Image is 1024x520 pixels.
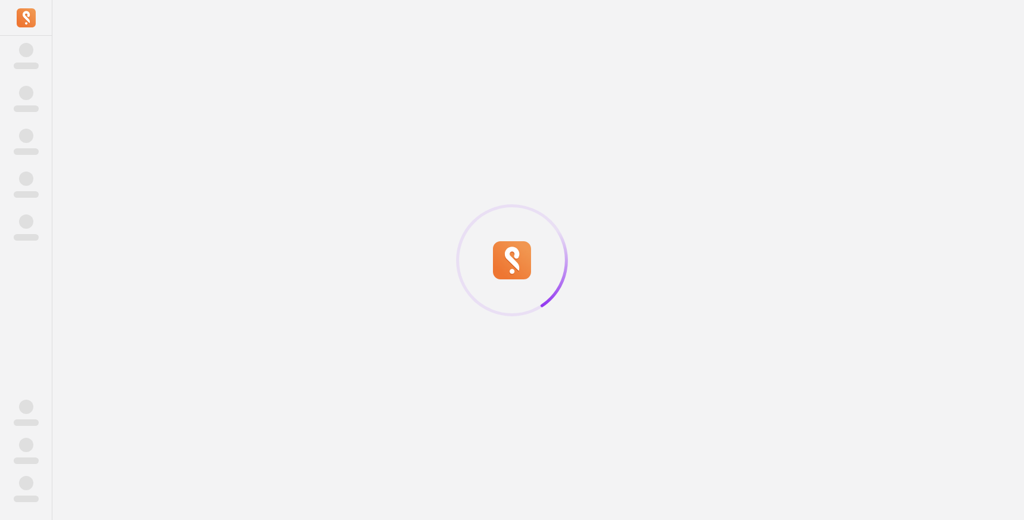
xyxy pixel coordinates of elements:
span: ‌ [19,476,33,490]
span: ‌ [19,438,33,452]
span: ‌ [19,214,33,229]
span: ‌ [14,191,39,198]
span: ‌ [14,457,39,464]
span: ‌ [19,172,33,186]
span: ‌ [19,86,33,100]
span: ‌ [19,400,33,414]
span: ‌ [14,496,39,502]
span: ‌ [14,63,39,69]
span: ‌ [19,43,33,57]
span: ‌ [14,419,39,426]
span: ‌ [14,148,39,155]
span: ‌ [14,105,39,112]
span: ‌ [19,129,33,143]
span: ‌ [14,234,39,241]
